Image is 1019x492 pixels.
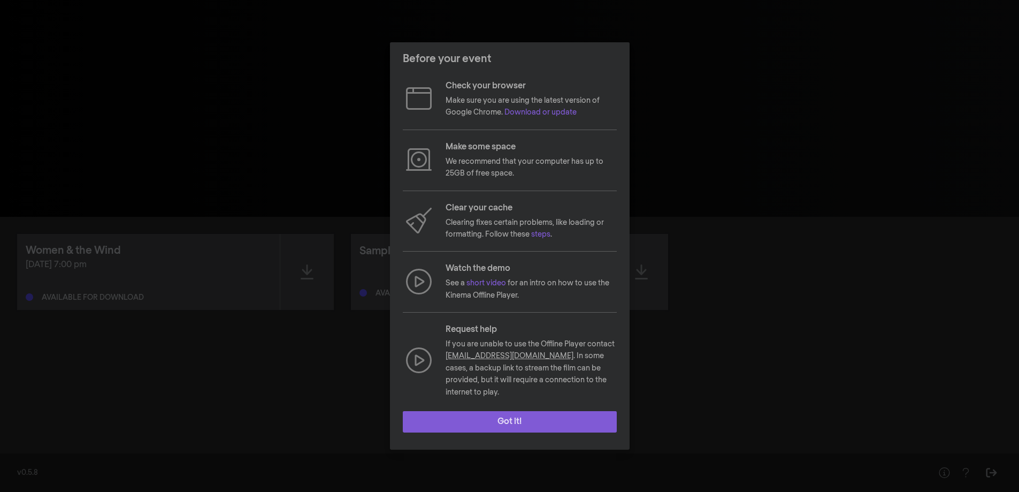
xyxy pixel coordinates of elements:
[446,141,617,154] p: Make some space
[446,95,617,119] p: Make sure you are using the latest version of Google Chrome.
[403,411,617,433] button: Got it!
[466,279,506,287] a: short video
[531,231,550,238] a: steps
[446,277,617,301] p: See a for an intro on how to use the Kinema Offline Player.
[446,80,617,93] p: Check your browser
[446,217,617,241] p: Clearing fixes certain problems, like loading or formatting. Follow these .
[446,262,617,275] p: Watch the demo
[504,109,577,116] a: Download or update
[446,323,617,336] p: Request help
[390,42,630,75] header: Before your event
[446,352,573,360] a: [EMAIL_ADDRESS][DOMAIN_NAME]
[446,338,617,398] p: If you are unable to use the Offline Player contact . In some cases, a backup link to stream the ...
[446,202,617,215] p: Clear your cache
[446,156,617,180] p: We recommend that your computer has up to 25GB of free space.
